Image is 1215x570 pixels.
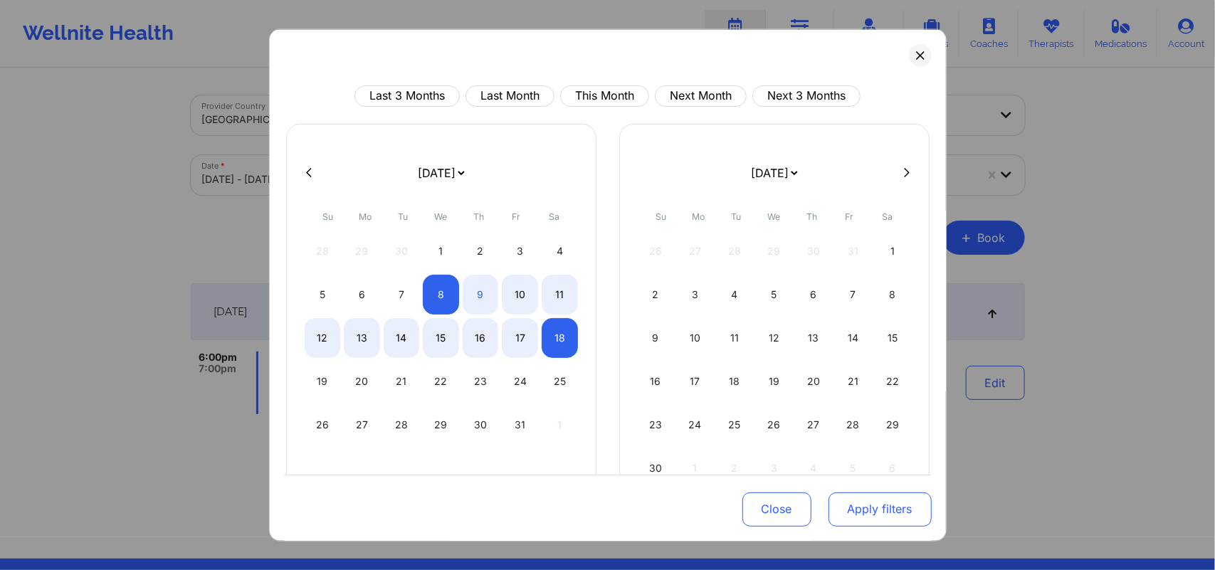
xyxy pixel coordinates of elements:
div: Wed Oct 15 2025 [423,317,459,357]
div: Sat Nov 08 2025 [875,274,911,314]
div: Sun Nov 16 2025 [638,361,674,401]
div: Wed Nov 05 2025 [756,274,792,314]
div: Thu Oct 09 2025 [463,274,499,314]
div: Sun Oct 12 2025 [305,317,341,357]
div: Wed Nov 26 2025 [756,404,792,444]
abbr: Saturday [549,211,559,221]
div: Wed Oct 01 2025 [423,231,459,270]
div: Sun Oct 26 2025 [305,404,341,444]
div: Mon Oct 06 2025 [344,274,380,314]
div: Fri Nov 21 2025 [835,361,871,401]
div: Sat Nov 15 2025 [875,317,911,357]
abbr: Saturday [882,211,893,221]
abbr: Sunday [322,211,333,221]
div: Thu Oct 02 2025 [463,231,499,270]
div: Wed Oct 08 2025 [423,274,459,314]
div: Tue Nov 25 2025 [717,404,753,444]
button: Last 3 Months [354,85,460,106]
div: Sat Nov 22 2025 [875,361,911,401]
abbr: Wednesday [768,211,781,221]
abbr: Thursday [806,211,817,221]
div: Wed Nov 12 2025 [756,317,792,357]
div: Wed Oct 22 2025 [423,361,459,401]
div: Fri Oct 31 2025 [502,404,538,444]
button: Apply filters [829,492,932,527]
div: Mon Nov 17 2025 [677,361,713,401]
div: Tue Oct 07 2025 [384,274,420,314]
abbr: Tuesday [399,211,409,221]
button: Next Month [655,85,747,106]
abbr: Wednesday [435,211,448,221]
div: Sat Nov 01 2025 [875,231,911,270]
div: Thu Nov 20 2025 [796,361,832,401]
div: Mon Nov 03 2025 [677,274,713,314]
div: Mon Nov 24 2025 [677,404,713,444]
div: Thu Nov 06 2025 [796,274,832,314]
div: Wed Oct 29 2025 [423,404,459,444]
abbr: Sunday [656,211,666,221]
div: Sat Oct 18 2025 [542,317,578,357]
div: Sun Oct 05 2025 [305,274,341,314]
div: Sun Oct 19 2025 [305,361,341,401]
div: Thu Oct 16 2025 [463,317,499,357]
div: Sat Oct 25 2025 [542,361,578,401]
div: Tue Oct 21 2025 [384,361,420,401]
button: This Month [560,85,649,106]
div: Sun Nov 02 2025 [638,274,674,314]
div: Mon Oct 27 2025 [344,404,380,444]
div: Fri Nov 28 2025 [835,404,871,444]
button: Close [742,492,811,527]
div: Tue Oct 14 2025 [384,317,420,357]
abbr: Friday [846,211,854,221]
div: Fri Oct 10 2025 [502,274,538,314]
div: Thu Nov 13 2025 [796,317,832,357]
div: Tue Nov 04 2025 [717,274,753,314]
abbr: Monday [359,211,372,221]
button: Next 3 Months [752,85,861,106]
abbr: Tuesday [732,211,742,221]
abbr: Monday [693,211,705,221]
div: Fri Oct 03 2025 [502,231,538,270]
div: Tue Oct 28 2025 [384,404,420,444]
div: Sat Oct 04 2025 [542,231,578,270]
div: Sun Nov 23 2025 [638,404,674,444]
div: Wed Nov 19 2025 [756,361,792,401]
div: Tue Nov 11 2025 [717,317,753,357]
div: Fri Oct 24 2025 [502,361,538,401]
div: Sat Oct 11 2025 [542,274,578,314]
div: Fri Oct 17 2025 [502,317,538,357]
div: Sun Nov 09 2025 [638,317,674,357]
div: Sat Nov 29 2025 [875,404,911,444]
div: Mon Oct 13 2025 [344,317,380,357]
div: Mon Nov 10 2025 [677,317,713,357]
div: Thu Oct 30 2025 [463,404,499,444]
abbr: Thursday [473,211,484,221]
abbr: Friday [512,211,521,221]
div: Mon Oct 20 2025 [344,361,380,401]
div: Fri Nov 14 2025 [835,317,871,357]
div: Sun Nov 30 2025 [638,448,674,487]
button: Last Month [466,85,554,106]
div: Tue Nov 18 2025 [717,361,753,401]
div: Thu Nov 27 2025 [796,404,832,444]
div: Thu Oct 23 2025 [463,361,499,401]
div: Fri Nov 07 2025 [835,274,871,314]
